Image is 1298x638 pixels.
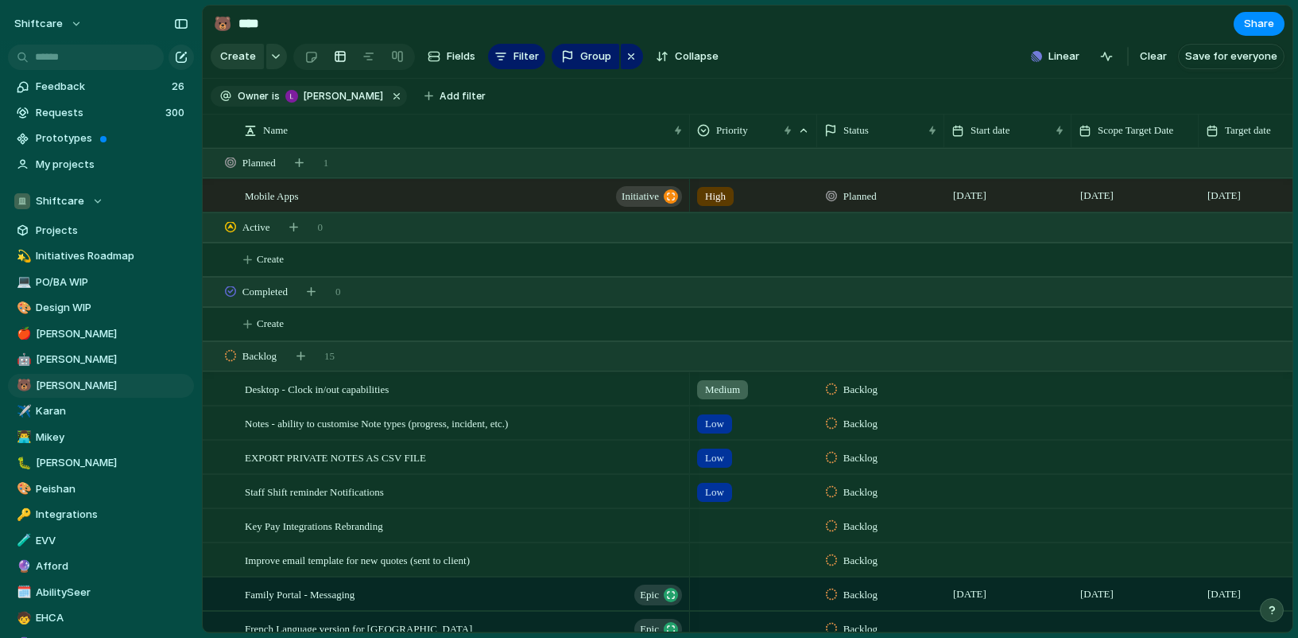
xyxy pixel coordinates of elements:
a: 🍎[PERSON_NAME] [8,322,194,346]
span: [DATE] [949,585,990,604]
span: EHCA [36,610,188,626]
span: My projects [36,157,188,173]
span: EVV [36,533,188,549]
div: 🧪EVV [8,529,194,553]
a: Prototypes [8,126,194,150]
span: Backlog [843,519,878,535]
div: 🐻 [17,376,28,395]
span: Create [220,49,256,64]
a: 🤖[PERSON_NAME] [8,348,194,372]
span: Filter [513,49,539,64]
span: Improve email template for new quotes (sent to client) [245,550,470,569]
span: [DATE] [1203,585,1245,604]
button: [PERSON_NAME] [281,88,386,105]
button: Clear [1133,44,1173,69]
span: [PERSON_NAME] [36,326,188,342]
span: Key Pay Integrations Rebranding [245,516,383,535]
span: Fields [447,49,475,64]
a: 🔑Integrations [8,503,194,527]
div: 🎨 [17,299,28,317]
div: 🔑 [17,506,28,524]
div: 🤖 [17,351,28,369]
span: Feedback [36,79,167,95]
button: Filter [488,44,545,69]
button: 🎨 [14,481,30,497]
span: Karan [36,403,188,419]
span: Backlog [843,484,878,500]
button: ✈️ [14,403,30,419]
div: 🍎 [17,325,28,343]
a: 🎨Peishan [8,477,194,501]
span: Planned [242,155,276,171]
span: Planned [843,189,877,204]
span: [PERSON_NAME] [36,378,188,394]
div: 🎨Design WIP [8,296,194,320]
a: 🐻[PERSON_NAME] [8,374,194,398]
span: initiative [622,185,659,208]
a: Feedback26 [8,75,194,99]
div: 🎨 [17,480,28,498]
span: Notes - ability to customise Note types (progress, incident, etc.) [245,414,508,432]
button: shiftcare [7,11,91,37]
span: 26 [172,79,188,95]
span: [DATE] [949,186,990,205]
a: 🔮Afford [8,554,194,578]
div: 🧪 [17,531,28,550]
div: 🐛[PERSON_NAME] [8,451,194,475]
span: [PERSON_NAME] [36,455,188,471]
span: Requests [36,105,161,121]
button: 🐛 [14,455,30,471]
span: [DATE] [1076,186,1118,205]
a: 🗓️AbilitySeer [8,581,194,605]
span: Epic [640,584,659,606]
div: 👨‍💻Mikey [8,426,194,449]
button: 🎨 [14,300,30,316]
span: shiftcare [14,16,63,32]
span: EXPORT PRIVATE NOTES AS CSV FILE [245,448,426,466]
span: [DATE] [1203,186,1245,205]
span: Completed [242,284,288,300]
div: 🧒EHCA [8,606,194,630]
span: Name [263,123,288,138]
span: Initiatives Roadmap [36,248,188,264]
span: Medium [705,382,740,398]
div: 👨‍💻 [17,428,28,446]
span: PO/BA WIP [36,274,188,290]
a: 💻PO/BA WIP [8,270,194,294]
button: 🔑 [14,507,30,523]
span: Prototypes [36,130,188,146]
span: Shiftcare [36,193,84,209]
span: is [272,89,280,103]
button: 👨‍💻 [14,430,30,445]
div: 💫Initiatives Roadmap [8,244,194,268]
span: AbilitySeer [36,585,188,601]
span: Clear [1140,49,1167,64]
button: Shiftcare [8,189,194,213]
button: Epic [634,585,682,605]
span: Low [705,484,724,500]
span: Mobile Apps [245,186,299,204]
button: 💻 [14,274,30,290]
span: Start date [971,123,1009,138]
span: Family Portal - Messaging [245,585,355,603]
span: Scope Target Date [1098,123,1173,138]
span: Peishan [36,481,188,497]
button: Share [1234,12,1284,36]
button: Fields [421,44,482,69]
span: Owner [238,89,269,103]
span: Share [1244,16,1274,32]
span: Priority [716,123,748,138]
button: 💫 [14,248,30,264]
button: 🍎 [14,326,30,342]
span: Backlog [843,450,878,466]
button: 🗓️ [14,585,30,601]
span: Afford [36,558,188,574]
